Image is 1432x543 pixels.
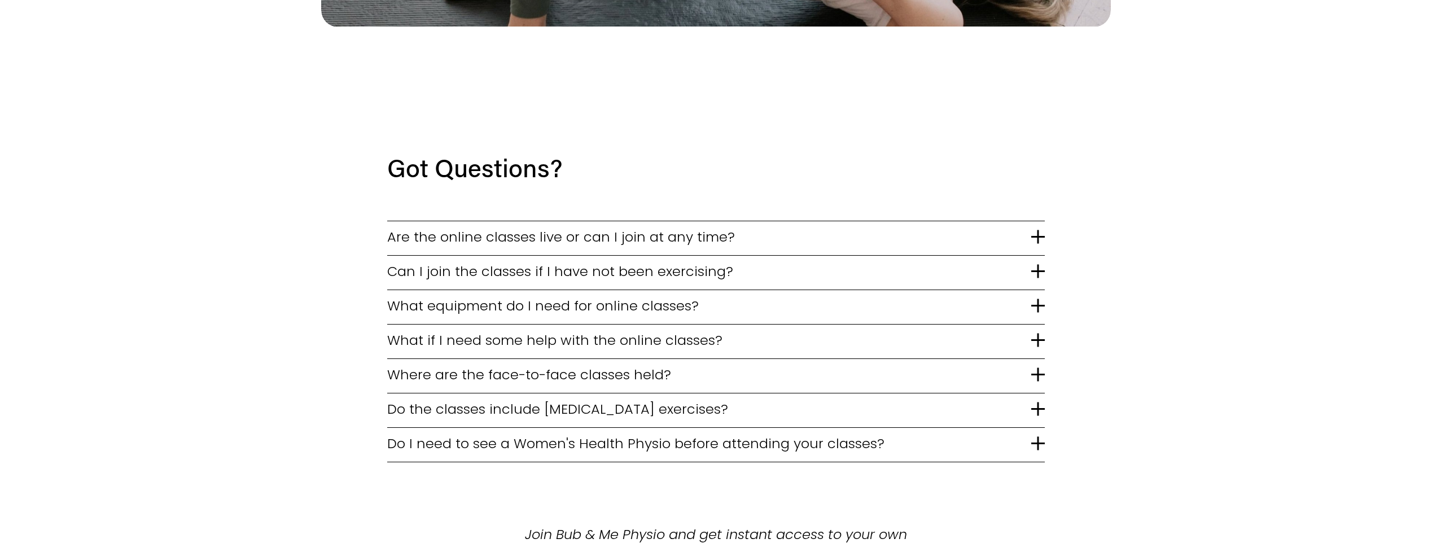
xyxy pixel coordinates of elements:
[387,433,1031,453] span: Do I need to see a Women's Health Physio before attending your classes?
[387,256,1045,290] button: Can I join the classes if I have not been exercising?
[387,330,1031,350] span: What if I need some help with the online classes?
[387,393,1045,427] button: Do the classes include [MEDICAL_DATA] exercises?
[387,290,1045,324] button: What equipment do I need for online classes?
[387,151,1011,184] h2: Got Questions?
[387,221,1045,255] button: Are the online classes live or can I join at any time?
[387,227,1031,247] span: Are the online classes live or can I join at any time?
[387,325,1045,358] button: What if I need some help with the online classes?
[387,296,1031,316] span: What equipment do I need for online classes?
[387,399,1031,419] span: Do the classes include [MEDICAL_DATA] exercises?
[387,365,1031,384] span: Where are the face-to-face classes held?
[387,359,1045,393] button: Where are the face-to-face classes held?
[387,428,1045,462] button: Do I need to see a Women's Health Physio before attending your classes?
[387,261,1031,281] span: Can I join the classes if I have not been exercising?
